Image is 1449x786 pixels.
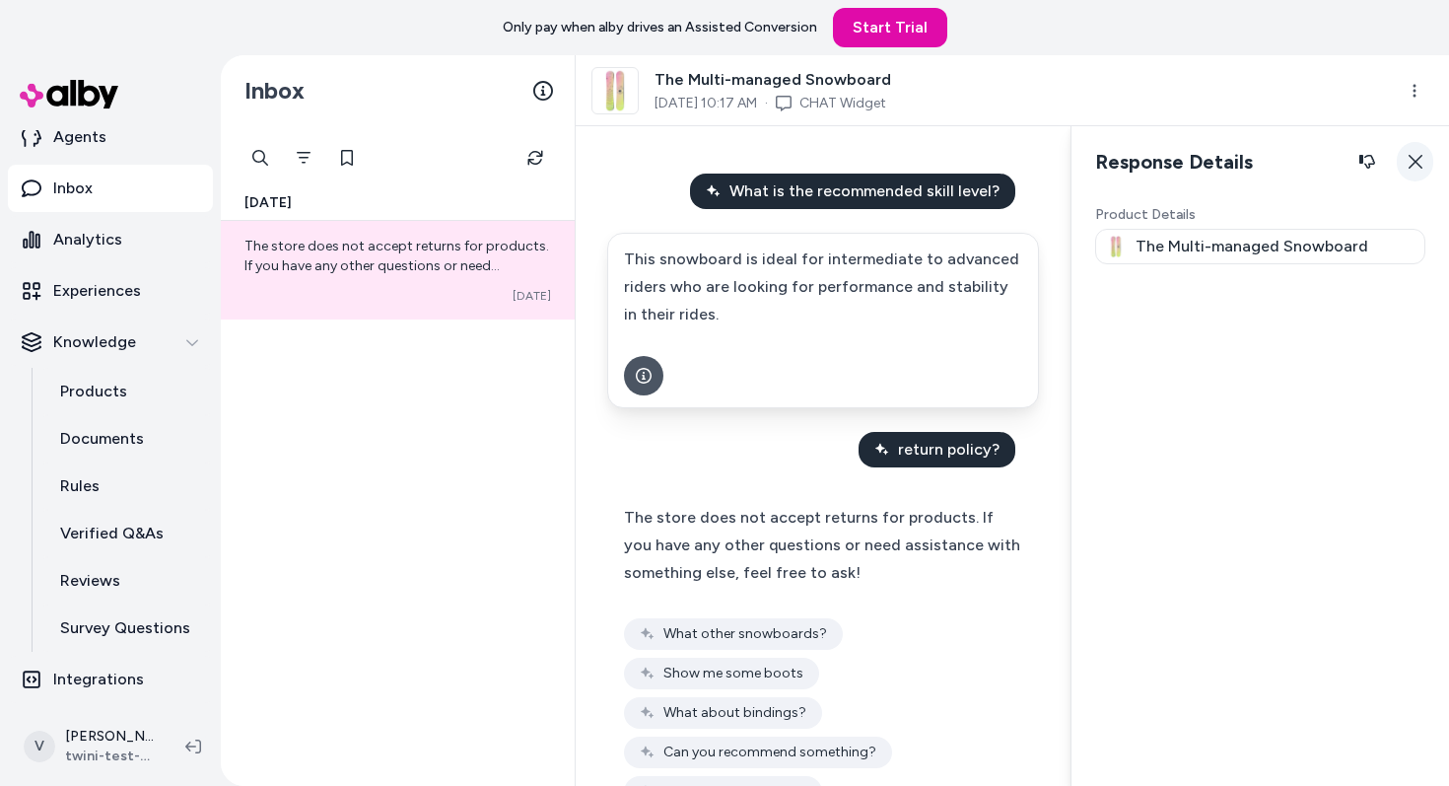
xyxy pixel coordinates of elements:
img: Main_9129b69a-0c7b-4f66-b6cf-c4222f18028a.jpg [592,68,638,113]
p: Experiences [53,279,141,303]
span: [DATE] [244,193,292,213]
p: Agents [53,125,106,149]
span: What is the recommended skill level? [729,179,1000,203]
a: Products [40,368,213,415]
a: Documents [40,415,213,463]
span: [DATE] [513,288,551,304]
a: Rules [40,463,213,510]
a: Verified Q&As [40,510,213,557]
span: Show me some boots [663,664,803,683]
p: The Multi-managed Snowboard [1136,235,1368,258]
p: Verified Q&As [60,522,164,545]
a: Start Trial [833,8,947,47]
a: Analytics [8,216,213,263]
button: V[PERSON_NAME]twini-test-store [12,715,170,778]
a: The store does not accept returns for products. If you have any other questions or need assistanc... [221,221,575,320]
p: [PERSON_NAME] [65,727,154,747]
span: The store does not accept returns for products. If you have any other questions or need assistanc... [244,238,549,294]
p: Analytics [53,228,122,251]
span: What other snowboards? [663,624,827,644]
span: What about bindings? [663,703,806,723]
span: V [24,731,55,762]
span: · [765,94,768,113]
a: The Multi-managed SnowboardThe Multi-managed Snowboard [1095,229,1425,264]
p: Product Details [1095,205,1425,225]
button: See more [624,356,663,395]
button: Knowledge [8,319,213,366]
span: twini-test-store [65,747,154,766]
a: CHAT Widget [799,94,886,113]
a: Experiences [8,267,213,315]
h2: Response Details [1095,142,1387,181]
a: Agents [8,113,213,161]
span: The Multi-managed Snowboard [655,68,891,92]
h2: Inbox [244,76,305,106]
p: Integrations [53,668,144,691]
p: Documents [60,427,144,451]
img: The Multi-managed Snowboard [1104,233,1128,260]
a: Inbox [8,165,213,212]
p: Knowledge [53,330,136,354]
span: [DATE] 10:17 AM [655,94,757,113]
p: Survey Questions [60,616,190,640]
a: Integrations [8,656,213,703]
p: Reviews [60,569,120,593]
img: alby Logo [20,80,118,108]
p: Rules [60,474,100,498]
button: Filter [284,138,323,178]
span: This snowboard is ideal for intermediate to advanced riders who are looking for performance and s... [624,250,1019,323]
a: Survey Questions [40,605,213,652]
button: Refresh [516,138,555,178]
p: Inbox [53,177,93,200]
p: Products [60,380,127,403]
span: Can you recommend something? [663,743,876,762]
a: Reviews [40,557,213,605]
span: The store does not accept returns for products. If you have any other questions or need assistanc... [624,508,1020,582]
p: Only pay when alby drives an Assisted Conversion [503,18,817,37]
span: return policy? [898,438,1000,462]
